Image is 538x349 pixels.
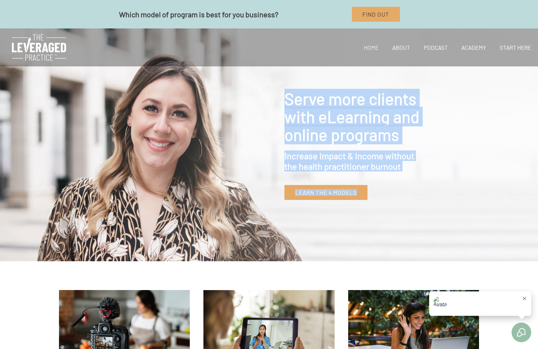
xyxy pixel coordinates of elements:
a: About [385,36,417,59]
a: Start Here [493,36,538,59]
a: Podcast [417,36,455,59]
a: Find Out [352,7,400,22]
img: The Leveraged Practice [12,34,66,61]
span: Find Out [362,11,389,18]
a: Home [357,36,385,59]
span: Learn the 4 models [295,189,357,196]
span: Increase Impact & Income without the health practitioner burnout [284,150,414,171]
span: Which model of program is best for you business? [119,10,278,19]
a: Learn the 4 models [284,185,367,200]
nav: Site Navigation [352,36,538,59]
a: Academy [455,36,493,59]
span: Serve more clients with eLearning and online programs [284,89,419,144]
